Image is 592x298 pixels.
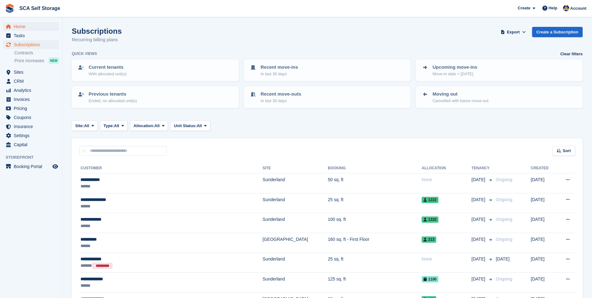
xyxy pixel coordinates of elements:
[262,173,328,193] td: Sunderland
[472,163,493,173] th: Tenancy
[496,177,512,182] span: Ongoing
[3,140,59,149] a: menu
[262,233,328,253] td: [GEOGRAPHIC_DATA]
[472,216,487,223] span: [DATE]
[531,163,556,173] th: Created
[422,236,436,243] span: 213
[3,31,59,40] a: menu
[84,123,89,129] span: All
[3,162,59,171] a: menu
[134,123,154,129] span: Allocation:
[3,40,59,49] a: menu
[262,193,328,213] td: Sunderland
[472,196,487,203] span: [DATE]
[496,237,512,242] span: Ongoing
[416,87,582,107] a: Moving out Cancelled with future move-out
[14,162,51,171] span: Booking Portal
[531,193,556,213] td: [DATE]
[570,5,586,12] span: Account
[328,253,422,273] td: 25 sq. ft
[49,57,59,64] div: NEW
[262,273,328,293] td: Sunderland
[422,197,438,203] span: 1222
[244,60,410,81] a: Recent move-ins In last 30 days
[531,233,556,253] td: [DATE]
[531,273,556,293] td: [DATE]
[416,60,582,81] a: Upcoming move-ins Move-in date > [DATE]
[262,163,328,173] th: Site
[507,29,520,35] span: Export
[472,236,487,243] span: [DATE]
[72,27,122,35] h1: Subscriptions
[3,22,59,31] a: menu
[3,77,59,86] a: menu
[531,213,556,233] td: [DATE]
[328,213,422,233] td: 100 sq. ft
[72,87,238,107] a: Previous tenants Ended, no allocated unit(s)
[244,87,410,107] a: Recent move-outs In last 30 days
[17,3,63,13] a: SCA Self Storage
[422,216,438,223] span: 1320
[114,123,119,129] span: All
[51,163,59,170] a: Preview store
[3,131,59,140] a: menu
[433,98,488,104] p: Cancelled with future move-out
[433,64,477,71] p: Upcoming move-ins
[518,5,530,11] span: Create
[14,58,44,64] span: Price increases
[3,68,59,77] a: menu
[261,64,298,71] p: Recent move-ins
[422,256,472,262] div: None
[262,213,328,233] td: Sunderland
[3,122,59,131] a: menu
[261,71,298,77] p: In last 30 days
[174,123,197,129] span: Unit Status:
[14,68,51,77] span: Sites
[89,98,137,104] p: Ended, no allocated unit(s)
[197,123,202,129] span: All
[100,121,128,131] button: Type: All
[422,176,472,183] div: None
[433,91,488,98] p: Moving out
[262,253,328,273] td: Sunderland
[72,51,97,57] h6: Quick views
[3,95,59,104] a: menu
[72,121,98,131] button: Site: All
[14,50,59,56] a: Contracts
[170,121,210,131] button: Unit Status: All
[500,27,527,37] button: Export
[72,60,238,81] a: Current tenants With allocated unit(s)
[3,86,59,95] a: menu
[261,91,301,98] p: Recent move-outs
[3,113,59,122] a: menu
[531,253,556,273] td: [DATE]
[14,95,51,104] span: Invoices
[549,5,557,11] span: Help
[14,140,51,149] span: Capital
[154,123,160,129] span: All
[328,193,422,213] td: 25 sq. ft
[328,273,422,293] td: 125 sq. ft
[563,5,569,11] img: Thomas Webb
[472,256,487,262] span: [DATE]
[14,104,51,113] span: Pricing
[422,276,438,282] span: 1100
[14,113,51,122] span: Coupons
[14,22,51,31] span: Home
[433,71,477,77] p: Move-in date > [DATE]
[72,36,122,43] p: Recurring billing plans
[79,163,262,173] th: Customer
[14,57,59,64] a: Price increases NEW
[89,64,126,71] p: Current tenants
[532,27,583,37] a: Create a Subscription
[531,173,556,193] td: [DATE]
[563,148,571,154] span: Sort
[472,276,487,282] span: [DATE]
[14,122,51,131] span: Insurance
[3,104,59,113] a: menu
[14,77,51,86] span: CRM
[496,197,512,202] span: Ongoing
[14,131,51,140] span: Settings
[496,256,510,261] span: [DATE]
[6,154,62,161] span: Storefront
